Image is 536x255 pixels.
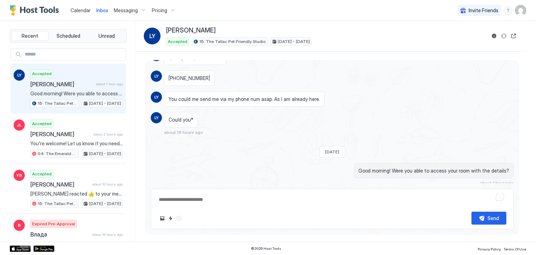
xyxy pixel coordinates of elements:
a: Calendar [70,7,91,14]
span: Could you* [169,117,193,123]
span: LY [154,94,159,100]
span: Hi Влада, I saw that your pre-approval expired and wanted to let you know that we would be happy ... [30,241,123,247]
span: Calendar [70,7,91,13]
div: User profile [515,5,526,16]
span: about 10 hours ago [92,182,123,187]
span: LY [149,32,155,40]
button: Send [471,212,506,225]
span: [PERSON_NAME] [30,181,89,188]
span: Unread [98,33,115,39]
span: about 1 hour ago [480,180,514,185]
span: Accepted [32,121,52,127]
span: 15: The Tallac Pet Friendly Studio [199,38,266,45]
span: You're welcome! Let us know if you need anything else 😊 [30,140,123,147]
input: Input Field [22,49,126,60]
span: Terms Of Use [504,247,526,251]
span: Invite Friends [469,7,498,14]
span: [DATE] - [DATE] [89,100,121,107]
span: LY [154,115,159,121]
span: Accepted [32,171,52,177]
span: Inbox [96,7,108,13]
button: Recent [12,31,49,41]
button: Open reservation [509,32,518,40]
span: [DATE] - [DATE] [278,38,310,45]
span: Recent [22,33,38,39]
a: Host Tools Logo [10,5,62,16]
span: Влада [30,231,89,238]
a: App Store [10,246,31,252]
button: Scheduled [50,31,87,41]
span: Privacy Policy [478,247,501,251]
span: 04: The Emerald Bay Pet Friendly Studio [38,151,77,157]
span: about 2 hours ago [94,132,123,137]
a: Privacy Policy [478,245,501,252]
span: © 2025 Host Tools [251,246,281,251]
span: [DATE] [325,149,339,154]
button: Unread [88,31,125,41]
div: Send [487,214,499,222]
span: 15: The Tallac Pet Friendly Studio [38,201,77,207]
span: Pricing [152,7,167,14]
span: [PERSON_NAME] [166,27,216,35]
span: 15: The Tallac Pet Friendly Studio [38,100,77,107]
span: about 16 hours ago [164,130,203,135]
button: Sync reservation [500,32,508,40]
textarea: To enrich screen reader interactions, please activate Accessibility in Grammarly extension settings [158,193,506,206]
button: Upload image [158,214,166,223]
span: Accepted [32,71,52,77]
span: Good morning! Were you able to access your room with the details? [30,90,123,97]
a: Google Play Store [33,246,54,252]
div: menu [504,6,512,15]
button: Reservation information [490,32,498,40]
span: Expired Pre-Approval [32,221,75,227]
span: about 16 hours ago [92,232,123,237]
span: about 1 hour ago [96,82,123,86]
span: Scheduled [57,33,80,39]
span: YB [16,172,22,178]
span: [PERSON_NAME] [30,131,91,138]
span: [PHONE_NUMBER] [169,75,210,81]
span: [PERSON_NAME] reacted 👍 to your message "Let us know if you need anything else! See you soon." [30,191,123,197]
div: tab-group [10,29,127,43]
span: [DATE] - [DATE] [89,201,121,207]
span: [PERSON_NAME] [30,81,93,88]
span: JL [17,122,22,128]
span: Accepted [168,38,187,45]
span: В [18,222,21,228]
span: Messaging [114,7,138,14]
span: LY [17,72,22,78]
button: Quick reply [166,214,175,223]
a: Inbox [96,7,108,14]
span: You could me send me via my phone num asap. As I am already here. [169,96,320,102]
span: [DATE] - [DATE] [89,151,121,157]
span: Good morning! Were you able to access your room with the details? [358,168,509,174]
a: Terms Of Use [504,245,526,252]
span: LY [154,73,159,79]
